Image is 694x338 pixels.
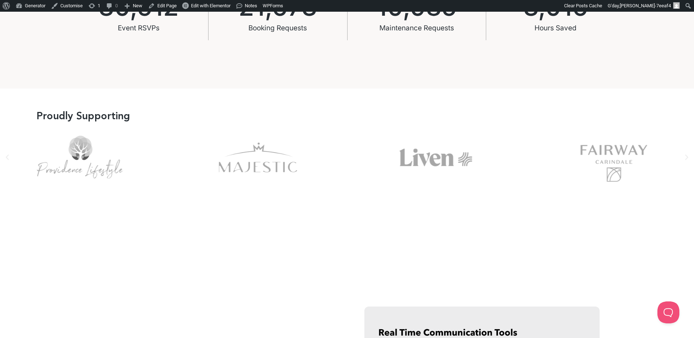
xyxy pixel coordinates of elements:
div: 3 / 14 [178,128,338,187]
span: [PERSON_NAME]-7eeaf4 [620,3,671,8]
div: Booking Requests [239,19,317,37]
div: Maintenance Requests [376,19,457,37]
div: Fairway [534,128,694,187]
div: 4 / 14 [356,128,516,187]
div: Previous slide [4,154,11,161]
div: Majestic [178,128,338,187]
div: Liven [356,128,516,187]
div: Hours Saved [523,19,588,37]
div: 5 / 14 [534,128,694,187]
div: Event RSVPs [98,19,179,37]
span: Edit with Elementor [191,3,230,8]
iframe: Toggle Customer Support [657,301,679,323]
h3: Proudly Supporting [37,111,130,121]
div: Next slide [683,154,690,161]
